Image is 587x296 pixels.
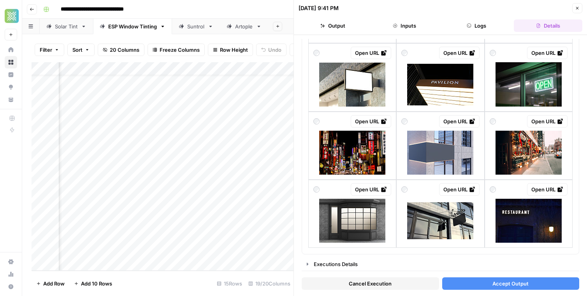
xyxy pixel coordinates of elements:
a: Settings [5,256,17,268]
a: Browse [5,56,17,68]
div: Open URL [443,117,475,125]
span: 20 Columns [110,46,139,54]
div: ESP Window Tinting [108,23,157,30]
button: Undo [256,44,286,56]
button: Cancel Execution [302,277,439,290]
a: Suntrol [172,19,220,34]
img: bright-neon-open-sign-in-a-window.jpg [496,62,562,107]
div: [DATE] 9:41 PM [299,4,339,12]
span: Freeze Columns [160,46,200,54]
span: Add 10 Rows [81,280,112,287]
img: sign-outside-shop-facade.jpg [407,202,473,239]
div: Open URL [443,186,475,193]
button: Executions Details [302,258,579,270]
div: Artople [235,23,253,30]
div: Open URL [355,49,387,57]
span: Undo [268,46,281,54]
button: Details [514,19,582,32]
img: empty-store-window-shop-sign-and-entrance.jpg [319,63,385,107]
span: Row Height [220,46,248,54]
a: Home [5,44,17,56]
button: Output [299,19,367,32]
img: kuala-lumpur-malaysia-pavilion-shopping-center-sign-at-night.jpg [407,64,473,105]
button: Add 10 Rows [69,277,117,290]
a: Solar Tint [40,19,93,34]
div: 15 Rows [214,277,245,290]
a: Open URL [527,47,568,59]
span: Sort [72,46,83,54]
div: Suntrol [187,23,205,30]
button: Help + Support [5,280,17,293]
img: shop-front-exterior-horizontal-windows-empty-for-your-store-product-presentation-or-design.jpg [319,199,385,243]
div: 19/20 Columns [245,277,293,290]
a: Usage [5,268,17,280]
span: Filter [40,46,52,54]
button: Workspace: Xponent21 [5,6,17,26]
button: Inputs [370,19,439,32]
img: neon-restaurant-sign.jpg [496,199,562,243]
a: Open URL [439,183,480,196]
a: Open URL [439,115,480,128]
button: Accept Output [442,277,580,290]
button: 20 Columns [98,44,144,56]
button: Add Row [32,277,69,290]
a: Artople [220,19,268,34]
img: christmas-lights-christmas-decorations-on-the-street.jpg [496,131,562,175]
span: Add Row [43,280,65,287]
button: Filter [35,44,64,56]
button: Freeze Columns [148,44,205,56]
a: Open URL [527,183,568,196]
a: Your Data [5,93,17,106]
a: Open URL [439,47,480,59]
div: Open URL [355,117,387,125]
a: Opportunities [5,81,17,93]
a: Open URL [351,47,391,59]
div: Open URL [531,186,563,193]
button: Row Height [208,44,253,56]
div: Open URL [531,49,563,57]
div: Open URL [443,49,475,57]
div: Executions Details [314,260,574,268]
div: Open URL [531,117,563,125]
img: Xponent21 Logo [5,9,19,23]
a: Open URL [351,183,391,196]
img: kabukicho-in-shinjuku-district-tokyo-japan.jpg [319,131,385,175]
span: Accept Output [492,280,529,287]
div: Solar Tint [55,23,78,30]
a: Insights [5,68,17,81]
img: illuminated-black-banner-with-mock-up-place-for-advertisement-on-contemporary-building.jpg [407,131,473,175]
button: Logs [442,19,511,32]
a: Open URL [527,115,568,128]
div: Open URL [355,186,387,193]
button: Sort [67,44,95,56]
a: ESP Window Tinting [93,19,172,34]
span: Cancel Execution [349,280,392,287]
a: Open URL [351,115,391,128]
